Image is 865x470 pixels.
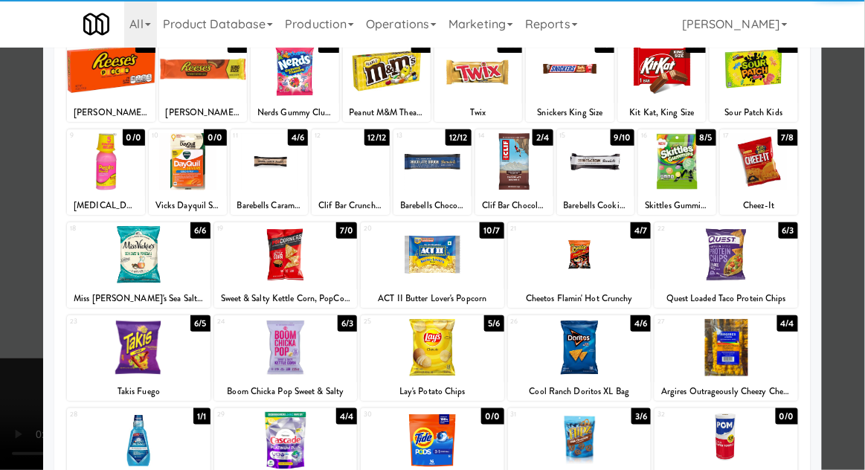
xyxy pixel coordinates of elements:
[526,103,614,122] div: Snickers King Size
[618,36,706,122] div: 78/6Kit Kat, King Size
[343,36,431,122] div: 45/3Peanut M&M Theater Box
[508,222,652,308] div: 214/7Cheetos Flamin' Hot Crunchy
[710,36,797,122] div: 84/6Sour Patch Kids
[655,222,798,308] div: 226/3Quest Loaded Taco Protein Chips
[434,36,522,122] div: 510/8Twix
[475,196,553,215] div: Clif Bar Chocolate Brownie
[776,408,798,425] div: 0/0
[361,382,504,401] div: Lay's Potato Chips
[70,315,138,328] div: 23
[234,129,269,142] div: 11
[364,408,432,421] div: 30
[638,129,716,215] div: 168/5Skittles Gummies - [PERSON_NAME]
[361,222,504,308] div: 2010/7ACT II Butter Lover's Popcorn
[777,315,798,332] div: 4/4
[161,103,245,122] div: [PERSON_NAME] Peanut Butter Cup King Size
[720,196,798,215] div: Cheez-It
[217,408,286,421] div: 29
[253,103,336,122] div: Nerds Gummy Clusters Rainbow
[631,222,651,239] div: 4/7
[712,103,795,122] div: Sour Patch Kids
[723,129,759,142] div: 17
[655,289,798,308] div: Quest Loaded Taco Protein Chips
[511,408,579,421] div: 31
[511,315,579,328] div: 26
[481,408,504,425] div: 0/0
[159,36,247,122] div: 27/6[PERSON_NAME] Peanut Butter Cup King Size
[475,129,553,215] div: 142/4Clif Bar Chocolate Brownie
[778,129,798,146] div: 7/8
[557,196,635,215] div: Barebells Cookies & Cream Protein Bar
[149,129,227,215] div: 100/0Vicks Dayquil Severe Caplets
[204,129,226,146] div: 0/0
[364,222,432,235] div: 20
[361,315,504,401] div: 255/6Lay's Potato Chips
[69,103,152,122] div: [PERSON_NAME] Pieces Box
[231,129,309,215] div: 114/6Barebells Caramel Cashew Protein Bar
[214,222,358,308] div: 197/0Sweet & Salty Kettle Corn, PopCorners
[312,196,390,215] div: Clif Bar Crunchy Peanut Butter
[288,129,308,146] div: 4/6
[67,222,210,308] div: 186/6Miss [PERSON_NAME]'s Sea Salt & Vinegar
[508,315,652,401] div: 264/6Cool Ranch Doritos XL Bag
[233,196,306,215] div: Barebells Caramel Cashew Protein Bar
[631,408,651,425] div: 3/6
[190,315,210,332] div: 6/5
[217,315,286,328] div: 24
[214,289,358,308] div: Sweet & Salty Kettle Corn, PopCorners
[655,382,798,401] div: Argires Outrageously Cheezy Cheddarcorn
[315,129,350,142] div: 12
[641,129,677,142] div: 16
[434,103,522,122] div: Twix
[560,129,596,142] div: 15
[336,222,357,239] div: 7/0
[69,289,208,308] div: Miss [PERSON_NAME]'s Sea Salt & Vinegar
[70,222,138,235] div: 18
[251,36,338,122] div: 37/4Nerds Gummy Clusters Rainbow
[67,315,210,401] div: 236/5Takis Fuego
[345,103,428,122] div: Peanut M&M Theater Box
[152,129,187,142] div: 10
[480,222,504,239] div: 10/7
[363,382,502,401] div: Lay's Potato Chips
[559,196,633,215] div: Barebells Cookies & Cream Protein Bar
[484,315,504,332] div: 5/6
[364,315,432,328] div: 25
[83,11,109,37] img: Micromart
[231,196,309,215] div: Barebells Caramel Cashew Protein Bar
[620,103,704,122] div: Kit Kat, King Size
[396,129,432,142] div: 13
[533,129,553,146] div: 2/4
[396,196,469,215] div: Barebells Chocolate Dough Protein Bar
[216,289,356,308] div: Sweet & Salty Kettle Corn, PopCorners
[611,129,634,146] div: 9/10
[69,196,143,215] div: [MEDICAL_DATA]
[67,382,210,401] div: Takis Fuego
[363,289,502,308] div: ACT II Butter Lover's Popcorn
[437,103,520,122] div: Twix
[67,36,155,122] div: 15/5[PERSON_NAME] Pieces Box
[336,408,357,425] div: 4/4
[67,289,210,308] div: Miss [PERSON_NAME]'s Sea Salt & Vinegar
[511,222,579,235] div: 21
[393,129,472,215] div: 1312/12Barebells Chocolate Dough Protein Bar
[159,103,247,122] div: [PERSON_NAME] Peanut Butter Cup King Size
[722,196,796,215] div: Cheez-It
[655,315,798,401] div: 274/4Argires Outrageously Cheezy Cheddarcorn
[657,289,796,308] div: Quest Loaded Taco Protein Chips
[151,196,225,215] div: Vicks Dayquil Severe Caplets
[638,196,716,215] div: Skittles Gummies - [PERSON_NAME]
[214,315,358,401] div: 246/3Boom Chicka Pop Sweet & Salty
[510,289,649,308] div: Cheetos Flamin' Hot Crunchy
[640,196,714,215] div: Skittles Gummies - [PERSON_NAME]
[193,408,210,425] div: 1/1
[217,222,286,235] div: 19
[190,222,210,239] div: 6/6
[214,382,358,401] div: Boom Chicka Pop Sweet & Salty
[779,222,798,239] div: 6/3
[508,289,652,308] div: Cheetos Flamin' Hot Crunchy
[657,222,726,235] div: 22
[314,196,388,215] div: Clif Bar Crunchy Peanut Butter
[216,382,356,401] div: Boom Chicka Pop Sweet & Salty
[477,196,551,215] div: Clif Bar Chocolate Brownie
